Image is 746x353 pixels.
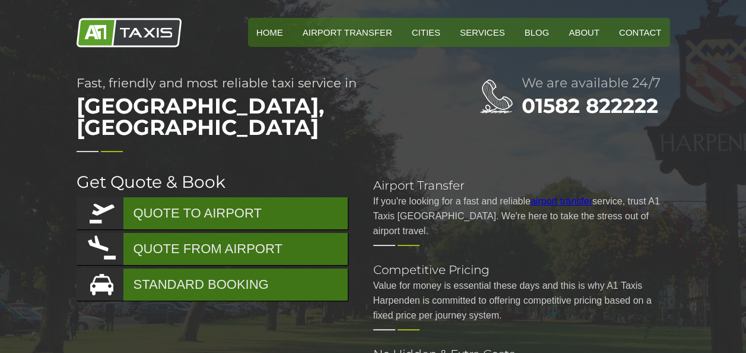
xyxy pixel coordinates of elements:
[77,233,348,265] a: QUOTE FROM AIRPORT
[294,18,401,47] a: Airport Transfer
[452,18,513,47] a: Services
[611,18,669,47] a: Contact
[77,174,350,190] h2: Get Quote & Book
[77,89,433,144] span: [GEOGRAPHIC_DATA], [GEOGRAPHIC_DATA]
[404,18,449,47] a: Cities
[373,194,670,238] p: If you're looking for a fast and reliable service, trust A1 Taxis [GEOGRAPHIC_DATA]. We're here t...
[522,93,658,118] a: 01582 822222
[531,196,592,206] a: airport transfer
[248,18,291,47] a: HOME
[373,278,670,323] p: Value for money is essential these days and this is why A1 Taxis Harpenden is committed to offeri...
[77,269,348,301] a: STANDARD BOOKING
[77,18,182,48] img: A1 Taxis
[522,77,670,90] h2: We are available 24/7
[373,264,670,276] h2: Competitive Pricing
[77,77,433,144] h1: Fast, friendly and most reliable taxi service in
[560,18,608,47] a: About
[77,197,348,229] a: QUOTE TO AIRPORT
[516,18,558,47] a: Blog
[373,179,670,191] h2: Airport Transfer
